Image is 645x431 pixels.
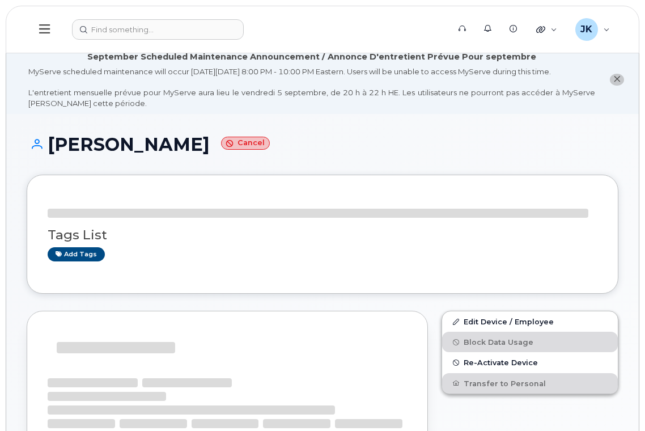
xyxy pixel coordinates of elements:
[442,311,618,332] a: Edit Device / Employee
[48,247,105,261] a: Add tags
[442,373,618,394] button: Transfer to Personal
[221,137,270,150] small: Cancel
[610,74,624,86] button: close notification
[28,66,595,108] div: MyServe scheduled maintenance will occur [DATE][DATE] 8:00 PM - 10:00 PM Eastern. Users will be u...
[87,51,536,63] div: September Scheduled Maintenance Announcement / Annonce D'entretient Prévue Pour septembre
[48,228,597,242] h3: Tags List
[27,134,618,154] h1: [PERSON_NAME]
[464,358,538,367] span: Re-Activate Device
[442,352,618,373] button: Re-Activate Device
[442,332,618,352] button: Block Data Usage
